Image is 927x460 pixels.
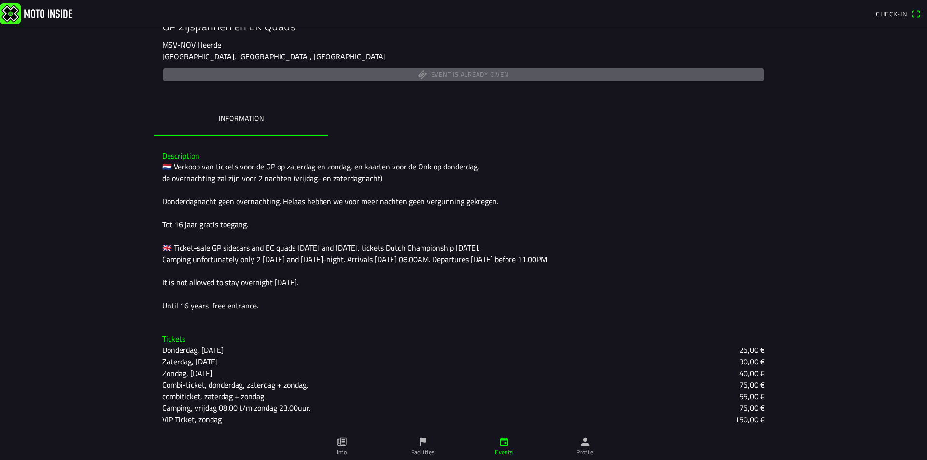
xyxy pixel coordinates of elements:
[739,367,765,379] ion-text: 40,00 €
[219,113,264,124] ion-label: Information
[162,367,212,379] ion-text: Zondag, [DATE]
[162,152,765,161] h3: Description
[576,448,594,457] ion-label: Profile
[162,402,310,414] ion-text: Camping, vrijdag 08.00 t/m zondag 23.00uur.
[162,344,224,356] ion-text: Donderdag, [DATE]
[162,19,765,33] h1: GP Zijspannen en EK Quads
[162,356,218,367] ion-text: Zaterdag, [DATE]
[162,335,765,344] h3: Tickets
[580,436,590,447] ion-icon: person
[162,39,221,51] ion-text: MSV-NOV Heerde
[411,448,435,457] ion-label: Facilities
[337,436,347,447] ion-icon: paper
[162,51,386,62] ion-text: [GEOGRAPHIC_DATA], [GEOGRAPHIC_DATA], [GEOGRAPHIC_DATA]
[876,9,907,19] span: Check-in
[162,161,765,311] div: 🇳🇱 Verkoop van tickets voor de GP op zaterdag en zondag, en kaarten voor de Onk op donderdag. de ...
[739,390,765,402] ion-text: 55,00 €
[739,402,765,414] ion-text: 75,00 €
[739,379,765,390] ion-text: 75,00 €
[162,414,222,425] ion-text: VIP Ticket, zondag
[162,379,308,390] ion-text: Combi-ticket, donderdag, zaterdag + zondag.
[871,5,925,22] a: Check-inqr scanner
[337,448,347,457] ion-label: Info
[499,436,509,447] ion-icon: calendar
[739,344,765,356] ion-text: 25,00 €
[739,356,765,367] ion-text: 30,00 €
[162,390,264,402] ion-text: combiticket, zaterdag + zondag
[735,414,765,425] ion-text: 150,00 €
[418,436,428,447] ion-icon: flag
[495,448,513,457] ion-label: Events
